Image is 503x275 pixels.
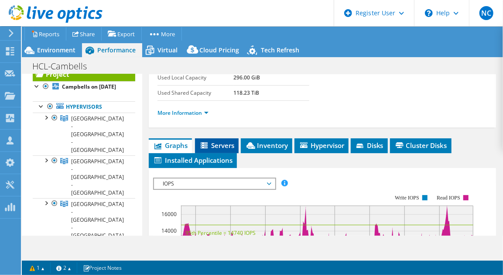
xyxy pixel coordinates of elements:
[199,141,234,150] span: Servers
[437,195,460,201] text: Read IOPS
[71,158,124,196] span: [GEOGRAPHIC_DATA] - [GEOGRAPHIC_DATA] - [GEOGRAPHIC_DATA]
[233,74,260,81] b: 296.00 GiB
[261,46,299,54] span: Tech Refresh
[50,262,77,273] a: 2
[141,27,182,41] a: More
[161,227,177,234] text: 14000
[394,141,447,150] span: Cluster Disks
[233,89,259,96] b: 118.23 TiB
[33,198,135,241] a: USA - PA - Denver
[33,81,135,93] a: Campbells on [DATE]
[62,83,116,90] b: Campbells on [DATE]
[33,155,135,198] a: USA - CA - Stockton
[425,9,433,17] svg: \n
[71,115,124,154] span: [GEOGRAPHIC_DATA] - [GEOGRAPHIC_DATA] - [GEOGRAPHIC_DATA]
[33,67,135,81] a: Project
[157,109,209,117] a: More Information
[24,262,51,273] a: 1
[97,46,136,54] span: Performance
[199,46,239,54] span: Cloud Pricing
[479,6,493,20] span: NC
[71,200,124,239] span: [GEOGRAPHIC_DATA] - [GEOGRAPHIC_DATA] - [GEOGRAPHIC_DATA]
[77,262,128,273] a: Project Notes
[101,27,142,41] a: Export
[153,156,233,165] span: Installed Applications
[299,141,344,150] span: Hypervisor
[33,101,135,113] a: Hypervisors
[158,179,270,189] span: IOPS
[66,27,102,41] a: Share
[161,210,177,218] text: 16000
[157,89,233,97] label: Used Shared Capacity
[33,113,135,155] a: USA - TX - Paris
[24,27,66,41] a: Reports
[28,62,100,71] h1: HCL-Cambells
[37,46,75,54] span: Environment
[355,141,383,150] span: Disks
[157,46,178,54] span: Virtual
[153,141,188,150] span: Graphs
[185,229,256,237] text: 95th Percentile = 14740 IOPS
[395,195,419,201] text: Write IOPS
[157,73,233,82] label: Used Local Capacity
[245,141,288,150] span: Inventory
